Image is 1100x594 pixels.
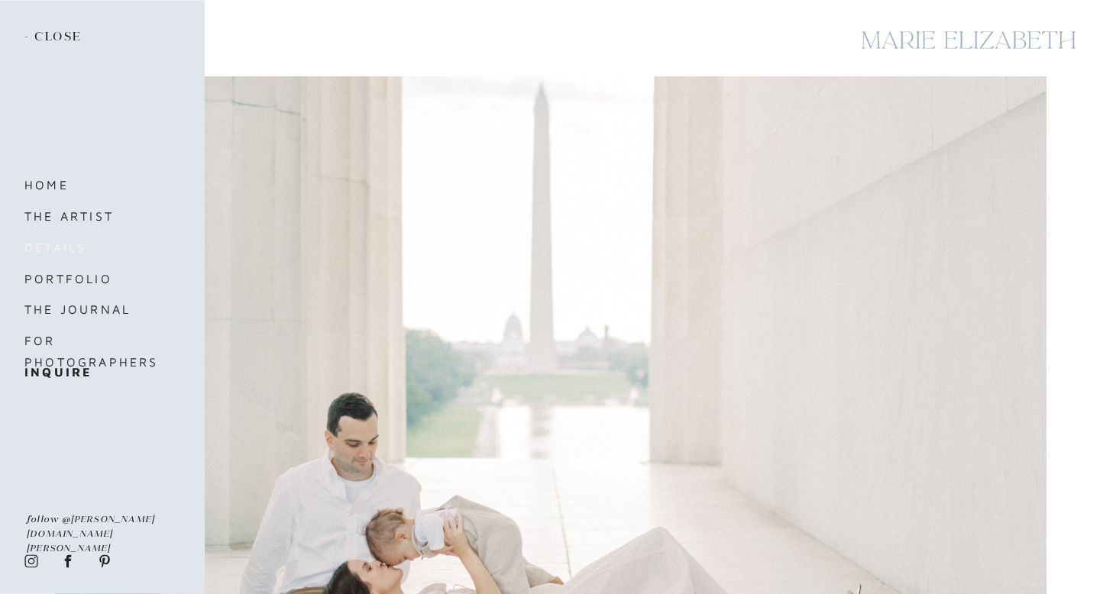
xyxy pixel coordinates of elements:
[24,299,153,320] a: the journal
[24,205,153,227] a: the artist
[24,237,153,258] a: details
[24,29,88,46] p: - close
[27,511,172,527] p: follow @[PERSON_NAME][DOMAIN_NAME][PERSON_NAME]
[24,365,92,379] b: inquire
[24,361,153,383] a: inquire
[24,268,153,289] a: portfolio
[24,174,153,195] a: home
[24,330,194,351] a: For Photographers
